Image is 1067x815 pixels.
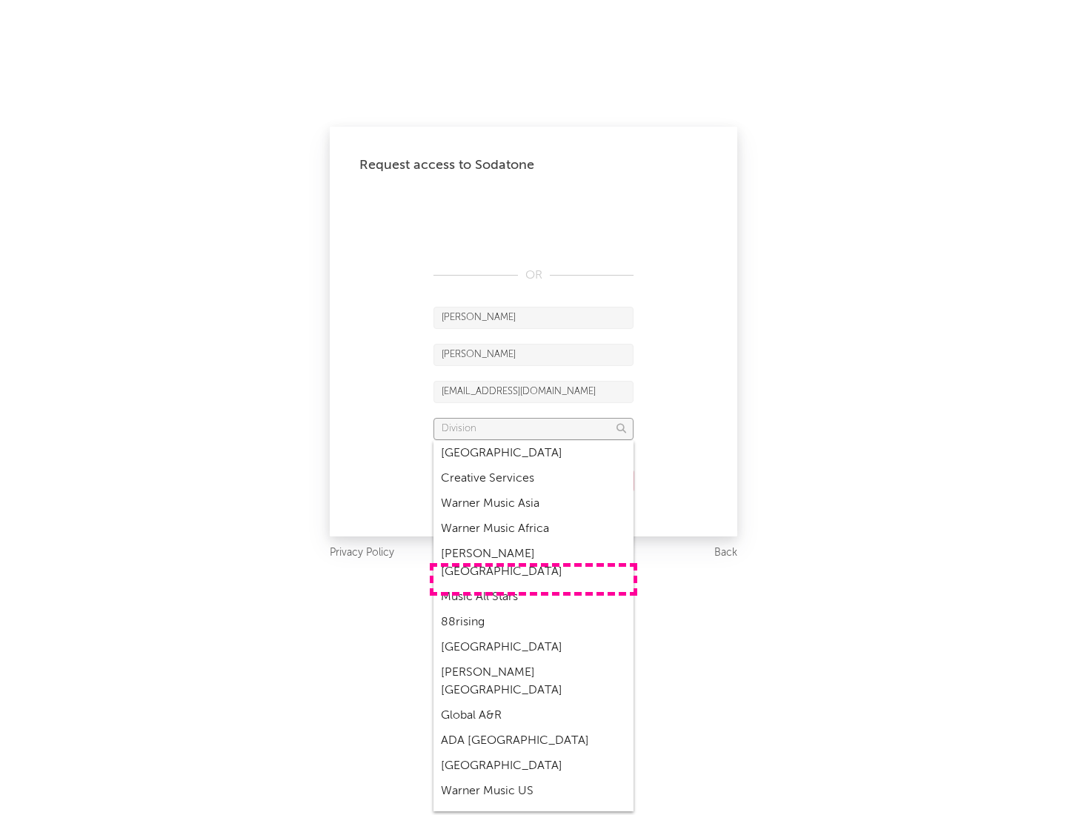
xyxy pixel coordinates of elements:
[433,779,634,804] div: Warner Music US
[433,418,634,440] input: Division
[433,516,634,542] div: Warner Music Africa
[433,542,634,585] div: [PERSON_NAME] [GEOGRAPHIC_DATA]
[433,660,634,703] div: [PERSON_NAME] [GEOGRAPHIC_DATA]
[330,544,394,562] a: Privacy Policy
[359,156,708,174] div: Request access to Sodatone
[433,635,634,660] div: [GEOGRAPHIC_DATA]
[433,441,634,466] div: [GEOGRAPHIC_DATA]
[433,344,634,366] input: Last Name
[714,544,737,562] a: Back
[433,703,634,728] div: Global A&R
[433,466,634,491] div: Creative Services
[433,610,634,635] div: 88rising
[433,267,634,285] div: OR
[433,381,634,403] input: Email
[433,585,634,610] div: Music All Stars
[433,728,634,754] div: ADA [GEOGRAPHIC_DATA]
[433,754,634,779] div: [GEOGRAPHIC_DATA]
[433,491,634,516] div: Warner Music Asia
[433,307,634,329] input: First Name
